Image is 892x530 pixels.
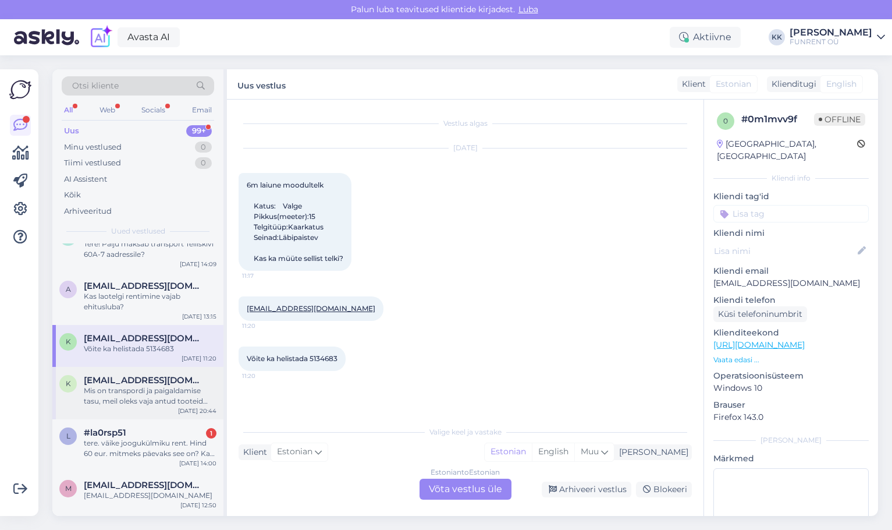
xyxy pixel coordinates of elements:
div: FUNRENT OÜ [790,37,872,47]
div: Tere! Palju maksab transport Telliskivi 60A-7 aadressile? [84,239,216,260]
div: Estonian to Estonian [431,467,500,478]
span: l [66,432,70,440]
div: [EMAIL_ADDRESS][DOMAIN_NAME] [84,490,216,501]
div: [DATE] 20:44 [178,407,216,415]
div: # 0m1mvv9f [741,112,814,126]
div: [DATE] 14:00 [179,459,216,468]
p: Kliendi nimi [713,227,869,239]
div: Socials [139,103,168,118]
div: Küsi telefoninumbrit [713,306,807,322]
span: Uued vestlused [111,226,165,236]
div: [GEOGRAPHIC_DATA], [GEOGRAPHIC_DATA] [717,138,857,162]
span: #la0rsp51 [84,427,126,438]
p: Vaata edasi ... [713,355,869,365]
span: Luba [515,4,542,15]
div: [PERSON_NAME] [614,446,688,458]
div: Blokeeri [636,482,692,497]
span: 11:20 [242,321,286,330]
div: Estonian [485,443,532,461]
input: Lisa nimi [714,245,855,257]
span: 0 [723,116,728,125]
div: Klient [239,446,267,458]
span: meriliis.raidma@spatallinn.ee [84,480,205,490]
div: English [532,443,574,461]
p: Firefox 143.0 [713,411,869,423]
p: Kliendi email [713,265,869,277]
p: Kliendi telefon [713,294,869,306]
p: Brauser [713,399,869,411]
input: Lisa tag [713,205,869,222]
span: kailikann90@gmail.com [84,375,205,386]
span: k [66,379,71,388]
img: explore-ai [88,25,113,50]
p: Kliendi tag'id [713,190,869,203]
a: Avasta AI [118,27,180,47]
img: Askly Logo [9,79,31,101]
span: a [66,285,71,294]
span: k [66,337,71,346]
div: Võite ka helistada 5134683 [84,344,216,354]
span: 6m laiune moodultelk Katus: Valge Pikkus(meeter):15 Telgitüüp:Kaarkatus Seinad:Läbipaistev Kas ka... [247,181,343,263]
div: Klient [677,78,706,90]
div: Uus [64,125,79,137]
span: Muu [581,446,599,457]
div: 0 [195,142,212,153]
div: Minu vestlused [64,142,122,153]
div: [DATE] [239,143,692,153]
span: Otsi kliente [72,80,119,92]
label: Uus vestlus [237,76,286,92]
span: 11:20 [242,372,286,380]
div: [DATE] 14:09 [180,260,216,268]
a: [PERSON_NAME]FUNRENT OÜ [790,28,885,47]
span: m [65,484,72,493]
p: [EMAIL_ADDRESS][DOMAIN_NAME] [713,277,869,289]
span: Estonian [277,446,312,458]
div: Tiimi vestlused [64,157,121,169]
span: Offline [814,113,865,126]
div: Arhiveeri vestlus [542,482,631,497]
div: [PERSON_NAME] [713,435,869,446]
a: [EMAIL_ADDRESS][DOMAIN_NAME] [247,304,375,313]
div: 99+ [186,125,212,137]
div: [DATE] 11:20 [182,354,216,363]
span: kapteni.talu@gmail.com [84,333,205,344]
div: [PERSON_NAME] [790,28,872,37]
p: Klienditeekond [713,327,869,339]
div: 1 [206,428,216,439]
div: Kas laotelgi rentimine vajab ehitusluba? [84,291,216,312]
div: tere. väike joogukülmiku rent. Hind 60 eur. mitmeks päevaks see on? Kas 60 eurot päevas? [84,438,216,459]
div: Klienditugi [767,78,816,90]
div: AI Assistent [64,174,107,185]
div: Valige keel ja vastake [239,427,692,437]
div: Web [97,103,118,118]
span: 11:17 [242,271,286,280]
div: 0 [195,157,212,169]
span: aina@ecofertis.eu [84,281,205,291]
div: Arhiveeritud [64,206,112,217]
div: Aktiivne [670,27,741,48]
span: Estonian [716,78,751,90]
div: [DATE] 13:15 [182,312,216,321]
span: Võite ka helistada 5134683 [247,354,337,363]
span: English [826,78,857,90]
a: [URL][DOMAIN_NAME] [713,340,805,350]
div: Email [190,103,214,118]
div: KK [769,29,785,45]
p: Operatsioonisüsteem [713,370,869,382]
p: Märkmed [713,453,869,465]
div: Kõik [64,189,81,201]
div: Mis on transpordi ja paigaldamise tasu, meil oleks vaja antud tooteid 25.10 Anija mõisa, kell 10:00 [84,386,216,407]
div: Vestlus algas [239,118,692,129]
div: Kliendi info [713,173,869,183]
div: [DATE] 12:50 [180,501,216,510]
p: Windows 10 [713,382,869,394]
div: All [62,103,75,118]
div: Võta vestlus üle [420,479,511,500]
